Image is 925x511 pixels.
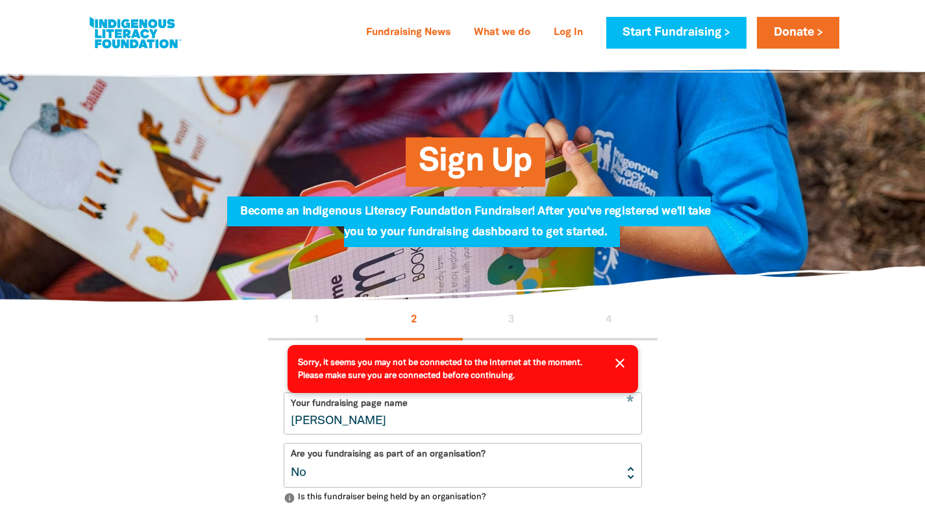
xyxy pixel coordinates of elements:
p: Sorry, it seems you may not be connected to the Internet at the moment. Please make sure you are ... [298,357,589,383]
a: Donate [757,17,839,49]
span: 1 [314,315,319,325]
button: Stage 1 [268,302,365,340]
a: What we do [466,23,538,43]
a: Log In [546,23,591,43]
button: close [606,349,634,377]
p: Is this fundraiser being held by an organisation? [284,492,642,505]
h3: Your profile [284,356,642,382]
i: info [284,492,295,504]
i: close [612,355,628,371]
span: Sign Up [419,147,532,187]
a: Fundraising News [358,23,458,43]
a: Start Fundraising [606,17,746,49]
span: Become an Indigenous Literacy Foundation Fundraiser! After you've registered we'll take you to yo... [240,206,711,247]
